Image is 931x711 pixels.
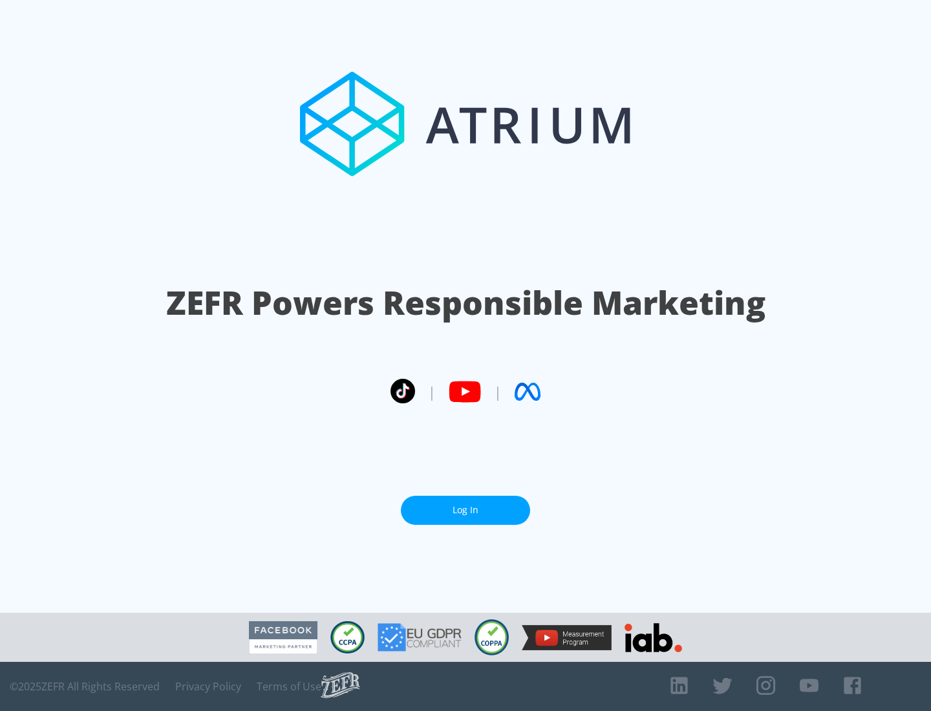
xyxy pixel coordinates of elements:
img: IAB [625,623,682,652]
img: GDPR Compliant [378,623,462,652]
a: Terms of Use [257,680,321,693]
a: Log In [401,496,530,525]
img: CCPA Compliant [330,621,365,653]
span: | [494,382,502,401]
img: COPPA Compliant [475,619,509,655]
img: YouTube Measurement Program [522,625,612,650]
a: Privacy Policy [175,680,241,693]
span: © 2025 ZEFR All Rights Reserved [10,680,160,693]
span: | [428,382,436,401]
img: Facebook Marketing Partner [249,621,317,654]
h1: ZEFR Powers Responsible Marketing [166,281,765,325]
